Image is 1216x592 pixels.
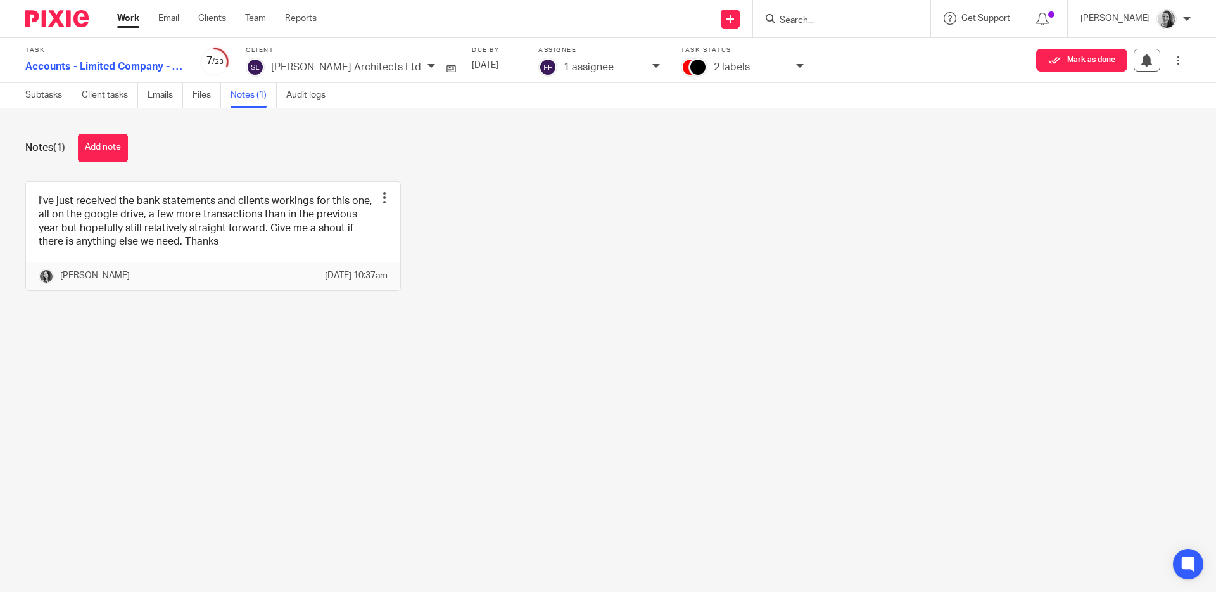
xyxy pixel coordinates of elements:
a: Files [193,83,221,108]
a: Email [158,12,179,25]
a: Notes (1) [231,83,277,108]
span: [DATE] [472,61,498,70]
a: Reports [285,12,317,25]
a: Client tasks [82,83,138,108]
button: Add note [78,134,128,162]
a: Emails [148,83,183,108]
p: [PERSON_NAME] [1080,12,1150,25]
p: 2 labels [714,61,750,73]
img: brodie%203%20small.jpg [39,269,54,284]
p: [PERSON_NAME] [60,269,130,282]
label: Assignee [538,46,665,55]
h1: Notes [25,141,65,155]
a: Work [117,12,139,25]
a: Clients [198,12,226,25]
div: 7 [199,54,230,68]
p: [DATE] 10:37am [325,269,388,282]
a: Subtasks [25,83,72,108]
span: Mark as done [1067,56,1115,65]
label: Due by [472,46,522,55]
span: Get Support [961,14,1010,23]
label: Task [25,46,184,55]
a: Team [245,12,266,25]
small: /23 [212,58,224,65]
img: Pixie [25,10,89,27]
p: [PERSON_NAME] Architects Ltd [271,61,421,73]
img: svg%3E [246,58,265,77]
button: Mark as done [1036,49,1127,72]
span: (1) [53,143,65,153]
img: IMG-0056.JPG [1156,9,1177,29]
p: 1 assignee [564,61,614,73]
label: Task status [681,46,807,55]
label: Client [246,46,456,55]
input: Search [778,15,892,27]
a: Audit logs [286,83,335,108]
img: svg%3E [538,58,557,77]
